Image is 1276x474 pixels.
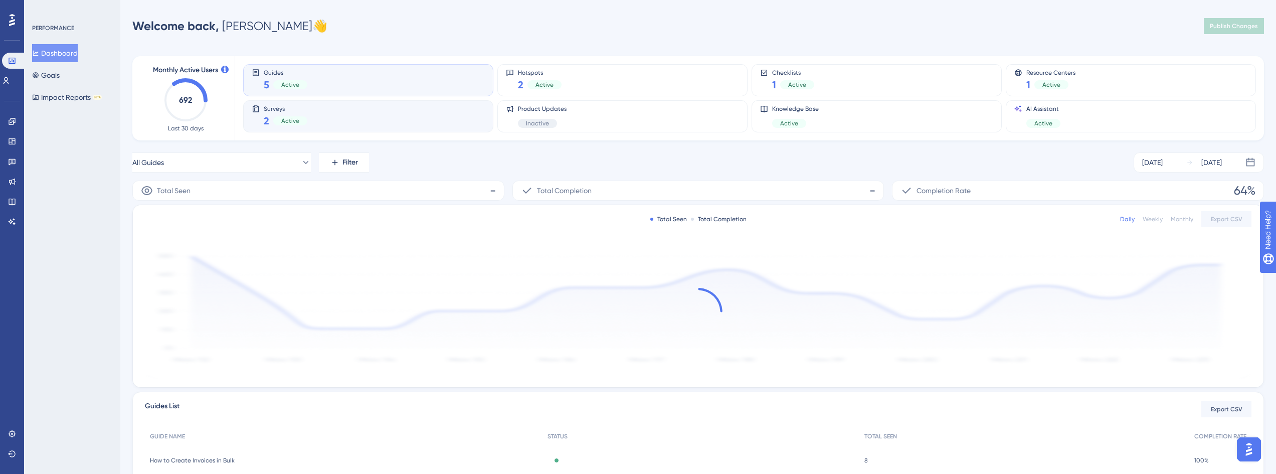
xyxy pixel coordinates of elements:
[1171,215,1193,223] div: Monthly
[168,124,204,132] span: Last 30 days
[691,215,747,223] div: Total Completion
[1194,456,1209,464] span: 100%
[772,78,776,92] span: 1
[153,64,218,76] span: Monthly Active Users
[1201,156,1222,169] div: [DATE]
[281,117,299,125] span: Active
[1211,215,1242,223] span: Export CSV
[24,3,63,15] span: Need Help?
[518,105,567,113] span: Product Updates
[132,156,164,169] span: All Guides
[1201,401,1251,417] button: Export CSV
[788,81,806,89] span: Active
[32,66,60,84] button: Goals
[1201,211,1251,227] button: Export CSV
[150,432,185,440] span: GUIDE NAME
[1211,405,1242,413] span: Export CSV
[1234,434,1264,464] iframe: UserGuiding AI Assistant Launcher
[342,156,358,169] span: Filter
[650,215,687,223] div: Total Seen
[518,69,562,76] span: Hotspots
[264,114,269,128] span: 2
[537,185,592,197] span: Total Completion
[319,152,369,173] button: Filter
[864,456,868,464] span: 8
[132,152,311,173] button: All Guides
[132,19,219,33] span: Welcome back,
[32,24,74,32] div: PERFORMANCE
[490,183,496,199] span: -
[1234,183,1255,199] span: 64%
[1120,215,1135,223] div: Daily
[535,81,554,89] span: Active
[132,18,327,34] div: [PERSON_NAME] 👋
[145,400,179,418] span: Guides List
[1194,432,1246,440] span: COMPLETION RATE
[780,119,798,127] span: Active
[264,78,269,92] span: 5
[548,432,568,440] span: STATUS
[1034,119,1052,127] span: Active
[772,69,814,76] span: Checklists
[32,44,78,62] button: Dashboard
[264,69,307,76] span: Guides
[1026,105,1060,113] span: AI Assistant
[518,78,523,92] span: 2
[1142,156,1163,169] div: [DATE]
[917,185,971,197] span: Completion Rate
[1204,18,1264,34] button: Publish Changes
[1026,78,1030,92] span: 1
[1143,215,1163,223] div: Weekly
[1210,22,1258,30] span: Publish Changes
[864,432,897,440] span: TOTAL SEEN
[264,105,307,112] span: Surveys
[281,81,299,89] span: Active
[1042,81,1060,89] span: Active
[93,95,102,100] div: BETA
[526,119,549,127] span: Inactive
[157,185,191,197] span: Total Seen
[150,456,235,464] span: How to Create Invoices in Bulk
[179,95,192,105] text: 692
[1026,69,1075,76] span: Resource Centers
[32,88,102,106] button: Impact ReportsBETA
[869,183,875,199] span: -
[772,105,819,113] span: Knowledge Base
